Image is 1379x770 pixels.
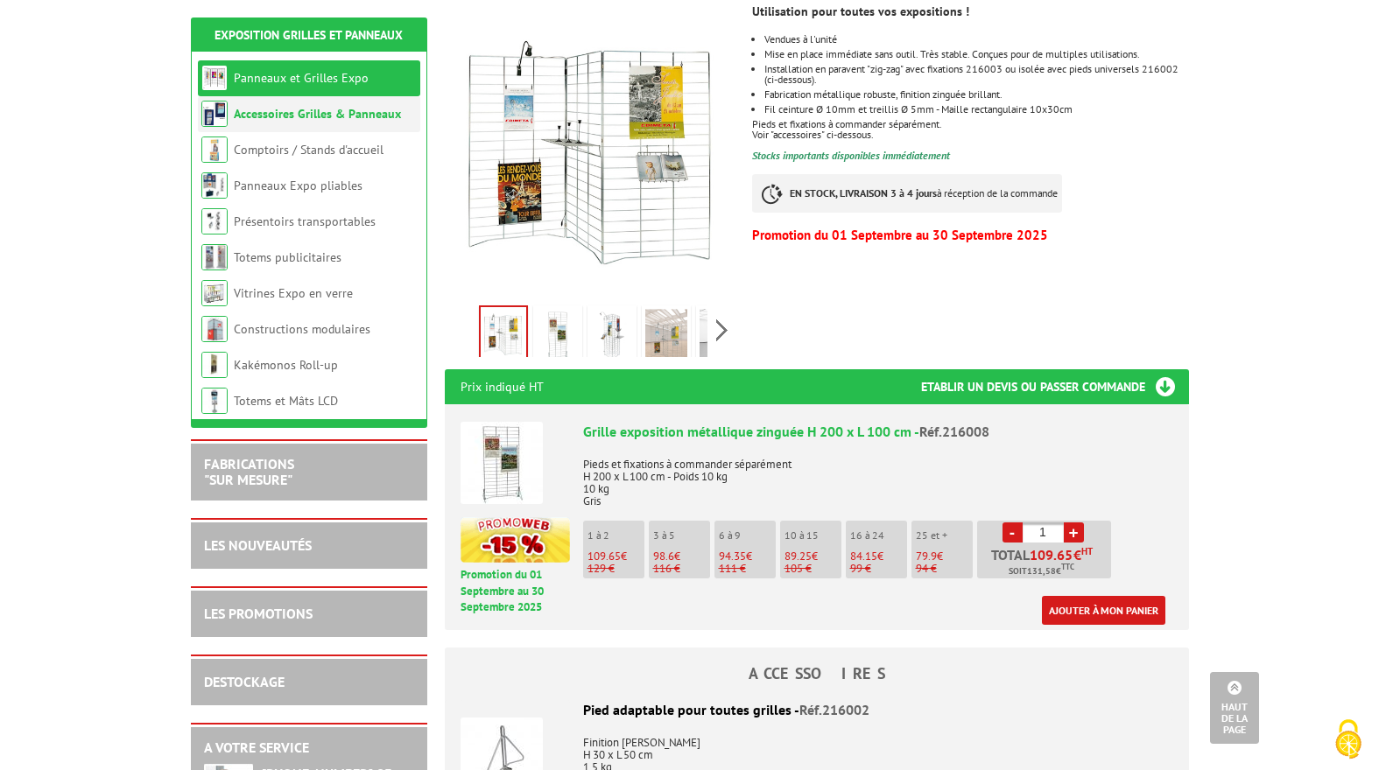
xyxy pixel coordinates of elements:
[587,550,644,563] p: €
[981,548,1111,578] p: Total
[764,104,1188,115] li: Fil ceinture Ø 10mm et treillis Ø 5mm - Maille rectangulaire 10x30cm
[1003,522,1023,542] a: -
[850,550,907,563] p: €
[653,563,710,575] p: 116 €
[215,27,403,43] a: Exposition Grilles et Panneaux
[919,423,989,440] span: Réf.216008
[1326,717,1370,761] img: Cookies (fenêtre modale)
[1064,522,1084,542] a: +
[1042,596,1165,625] a: Ajouter à mon panier
[1009,564,1074,578] span: Soit €
[461,422,543,504] img: Grille exposition métallique zinguée H 200 x L 100 cm
[784,549,812,563] span: 89.25
[201,136,228,163] img: Comptoirs / Stands d'accueil
[201,244,228,270] img: Totems publicitaires
[234,393,338,409] a: Totems et Mâts LCD
[752,230,1188,241] p: Promotion du 01 Septembre au 30 Septembre 2025
[461,567,570,616] p: Promotion du 01 Septembre au 30 Septembre 2025
[587,549,621,563] span: 109.65
[234,106,401,122] a: Accessoires Grilles & Panneaux
[653,549,674,563] span: 98.6
[201,101,228,127] img: Accessoires Grilles & Panneaux
[719,563,776,575] p: 111 €
[587,563,644,575] p: 129 €
[201,388,228,414] img: Totems et Mâts LCD
[752,119,1188,140] p: Pieds et fixations à commander séparément. Voir "accessoires" ci-dessous.
[1061,562,1074,571] sup: TTC
[201,172,228,199] img: Panneaux Expo pliables
[714,316,730,345] span: Next
[204,605,313,622] a: LES PROMOTIONS
[850,563,907,575] p: 99 €
[234,321,370,337] a: Constructions modulaires
[201,352,228,378] img: Kakémonos Roll-up
[653,529,710,542] p: 3 à 5
[204,455,294,488] a: FABRICATIONS"Sur Mesure"
[719,529,776,542] p: 6 à 9
[445,665,1189,682] h4: ACCESSOIRES
[234,357,338,373] a: Kakémonos Roll-up
[784,529,841,542] p: 10 à 15
[481,307,526,361] img: panneaux_et_grilles_216008.jpg
[234,285,353,301] a: Vitrines Expo en verre
[752,174,1062,213] p: à réception de la commande
[719,550,776,563] p: €
[204,673,285,690] a: DESTOCKAGE
[1030,548,1073,562] span: 109.65
[234,213,376,229] a: Présentoirs transportables
[201,316,228,342] img: Constructions modulaires
[764,64,1188,85] p: Installation en paravent "zig-zag" avec fixations 216003 ou isolée avec pieds universels 216002 (...
[583,446,1173,507] p: Pieds et fixations à commander séparément H 200 x L 100 cm - Poids 10 kg 10 kg Gris
[916,529,973,542] p: 25 et +
[752,6,1188,17] p: Utilisation pour toutes vos expositions !
[645,309,687,363] img: grille_exposition_metallique_zinguee_216008_3.jpg
[752,149,950,162] font: Stocks importants disponibles immédiatement
[1081,545,1093,557] sup: HT
[234,142,383,157] a: Comptoirs / Stands d'accueil
[916,549,937,563] span: 79.9
[764,49,1188,59] p: Mise en place immédiate sans outil. Très stable. Conçues pour de multiples utilisations.
[790,186,937,199] strong: EN STOCK, LIVRAISON 3 à 4 jours
[583,422,1173,442] div: Grille exposition métallique zinguée H 200 x L 100 cm -
[234,70,369,86] a: Panneaux et Grilles Expo
[850,529,907,542] p: 16 à 24
[921,369,1189,404] h3: Etablir un devis ou passer commande
[719,549,746,563] span: 94.35
[1027,564,1056,578] span: 131,58
[1210,672,1259,744] a: Haut de la page
[916,563,973,575] p: 94 €
[764,34,1188,45] li: Vendues à l'unité
[445,4,740,299] img: panneaux_et_grilles_216008.jpg
[234,178,362,193] a: Panneaux Expo pliables
[461,369,544,404] p: Prix indiqué HT
[700,309,742,363] img: grille_exposition_metallique_zinguee_216008_4.jpg
[850,549,877,563] span: 84.15
[799,701,869,718] span: Réf.216002
[764,89,1188,100] p: Fabrication métallique robuste, finition zinguée brillant.
[204,740,414,756] h2: A votre service
[461,700,1173,720] div: Pied adaptable pour toutes grilles -
[591,309,633,363] img: grille_exposition_metallique_zinguee_216008.jpg
[461,517,570,563] img: promotion
[653,550,710,563] p: €
[201,65,228,91] img: Panneaux et Grilles Expo
[204,536,312,554] a: LES NOUVEAUTÉS
[1073,548,1081,562] span: €
[587,529,644,542] p: 1 à 2
[916,550,973,563] p: €
[784,550,841,563] p: €
[537,309,579,363] img: grille_exposition_metallique_zinguee_216008_1.jpg
[1318,710,1379,770] button: Cookies (fenêtre modale)
[784,563,841,575] p: 105 €
[201,280,228,306] img: Vitrines Expo en verre
[201,208,228,234] img: Présentoirs transportables
[234,249,341,265] a: Totems publicitaires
